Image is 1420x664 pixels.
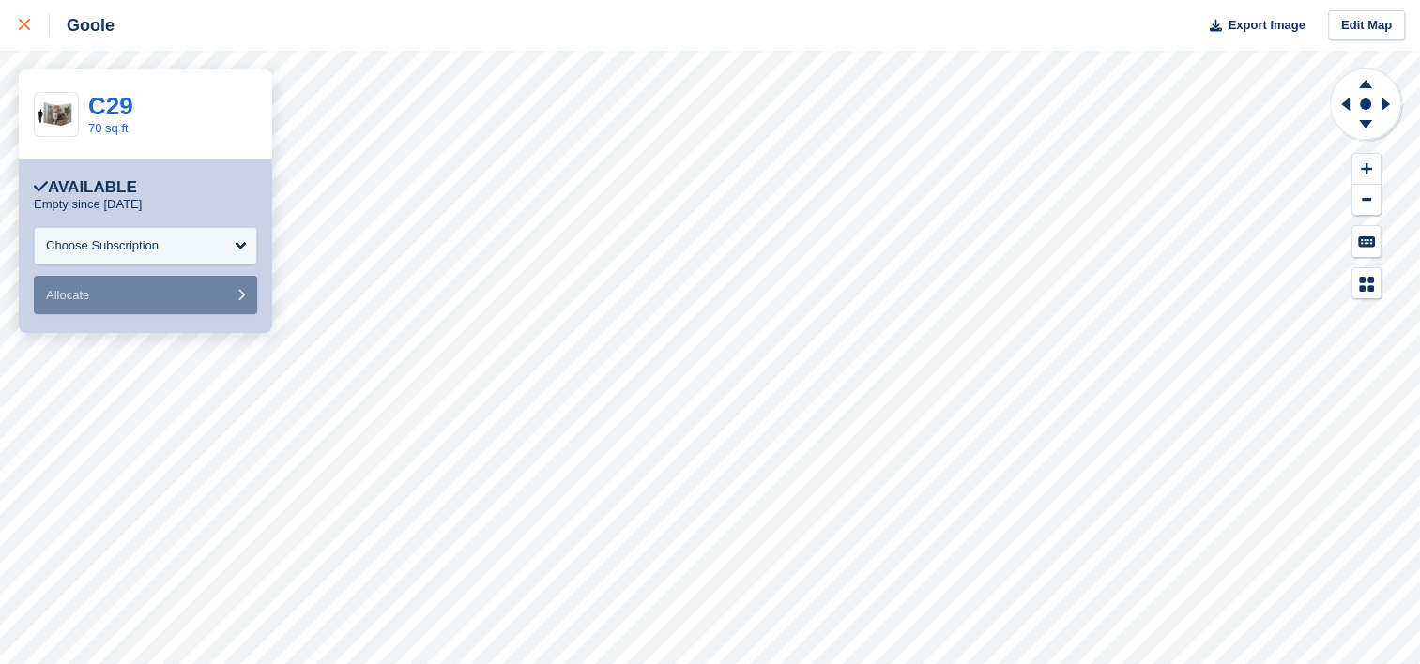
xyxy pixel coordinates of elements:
[1352,154,1381,185] button: Zoom In
[34,178,137,197] div: Available
[34,276,257,314] button: Allocate
[1328,10,1405,41] a: Edit Map
[50,14,115,37] div: Goole
[34,197,142,212] p: Empty since [DATE]
[1352,268,1381,299] button: Map Legend
[88,92,133,120] a: C29
[35,98,78,131] img: 64-sqft-unit.jpg
[1352,185,1381,216] button: Zoom Out
[1352,226,1381,257] button: Keyboard Shortcuts
[1199,10,1305,41] button: Export Image
[46,288,89,302] span: Allocate
[1228,16,1305,35] span: Export Image
[46,236,159,255] div: Choose Subscription
[88,121,129,135] a: 70 sq ft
